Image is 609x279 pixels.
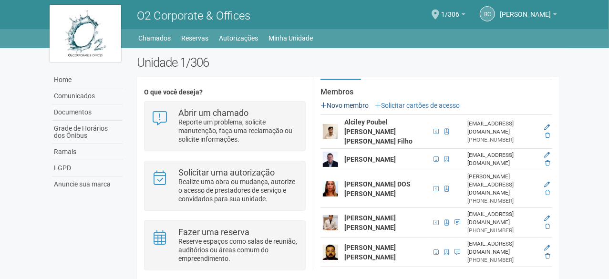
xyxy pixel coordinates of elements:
[441,12,465,20] a: 1/306
[52,88,123,104] a: Comunicados
[468,136,538,144] div: [PHONE_NUMBER]
[441,1,459,18] span: 1/306
[468,227,538,235] div: [PHONE_NUMBER]
[545,132,550,139] a: Excluir membro
[468,120,538,136] div: [EMAIL_ADDRESS][DOMAIN_NAME]
[52,104,123,121] a: Documentos
[269,31,313,45] a: Minha Unidade
[468,197,538,205] div: [PHONE_NUMBER]
[178,118,298,144] p: Reporte um problema, solicite manutenção, faça uma reclamação ou solicite informações.
[152,109,298,144] a: Abrir um chamado Reporte um problema, solicite manutenção, faça uma reclamação ou solicite inform...
[137,9,250,22] span: O2 Corporate & Offices
[323,215,338,230] img: user.png
[544,152,550,158] a: Editar membro
[178,227,249,237] strong: Fazer uma reserva
[344,155,396,163] strong: [PERSON_NAME]
[544,215,550,222] a: Editar membro
[178,108,248,118] strong: Abrir um chamado
[468,151,538,167] div: [EMAIL_ADDRESS][DOMAIN_NAME]
[344,214,396,231] strong: [PERSON_NAME] [PERSON_NAME]
[344,244,396,261] strong: [PERSON_NAME] [PERSON_NAME]
[323,181,338,196] img: user.png
[52,144,123,160] a: Ramais
[500,1,551,18] span: ROSANGELADO CARMO GUIMARAES
[219,31,258,45] a: Autorizações
[144,89,306,96] h4: O que você deseja?
[178,167,275,177] strong: Solicitar uma autorização
[344,118,413,145] strong: Alciley Poubel [PERSON_NAME] [PERSON_NAME] Filho
[500,12,557,20] a: [PERSON_NAME]
[52,176,123,192] a: Anuncie sua marca
[178,237,298,263] p: Reserve espaços como salas de reunião, auditórios ou áreas comum do empreendimento.
[50,5,121,62] img: logo.jpg
[545,160,550,166] a: Excluir membro
[320,88,552,96] strong: Membros
[323,152,338,167] img: user.png
[182,31,209,45] a: Reservas
[152,228,298,263] a: Fazer uma reserva Reserve espaços como salas de reunião, auditórios ou áreas comum do empreendime...
[320,102,369,109] a: Novo membro
[52,121,123,144] a: Grade de Horários dos Ônibus
[468,173,538,197] div: [PERSON_NAME][EMAIL_ADDRESS][DOMAIN_NAME]
[52,72,123,88] a: Home
[545,253,550,259] a: Excluir membro
[545,189,550,196] a: Excluir membro
[375,102,460,109] a: Solicitar cartões de acesso
[139,31,171,45] a: Chamados
[480,6,495,21] a: RC
[468,240,538,256] div: [EMAIL_ADDRESS][DOMAIN_NAME]
[544,245,550,251] a: Editar membro
[323,124,338,139] img: user.png
[152,168,298,203] a: Solicitar uma autorização Realize uma obra ou mudança, autorize o acesso de prestadores de serviç...
[344,180,411,197] strong: [PERSON_NAME] DOS [PERSON_NAME]
[468,210,538,227] div: [EMAIL_ADDRESS][DOMAIN_NAME]
[468,256,538,264] div: [PHONE_NUMBER]
[544,124,550,131] a: Editar membro
[178,177,298,203] p: Realize uma obra ou mudança, autorize o acesso de prestadores de serviço e convidados para sua un...
[323,245,338,260] img: user.png
[545,223,550,230] a: Excluir membro
[52,160,123,176] a: LGPD
[544,181,550,188] a: Editar membro
[137,55,560,70] h2: Unidade 1/306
